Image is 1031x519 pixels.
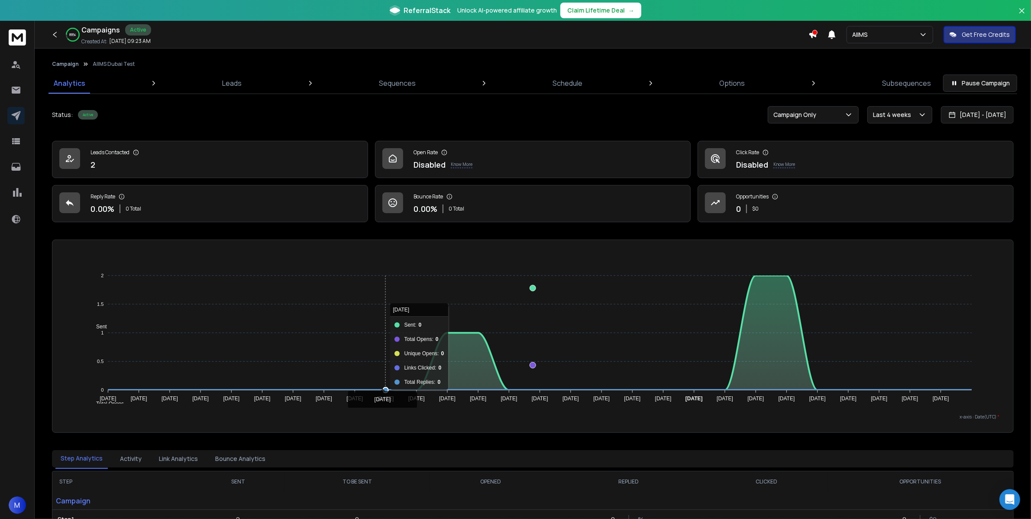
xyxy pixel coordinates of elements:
p: Subsequences [882,78,931,88]
tspan: [DATE] [933,396,949,402]
tspan: [DATE] [439,396,456,402]
a: Opportunities0$0 [698,185,1014,222]
h1: Campaigns [81,25,120,35]
a: Options [714,73,750,94]
button: [DATE] - [DATE] [941,106,1014,123]
p: Disabled [414,159,446,171]
tspan: [DATE] [162,396,178,402]
p: Created At: [81,38,107,45]
tspan: [DATE] [532,396,548,402]
p: Last 4 weeks [873,110,915,119]
p: Campaign [52,492,192,509]
p: Open Rate [414,149,438,156]
tspan: [DATE] [378,396,394,402]
tspan: 2 [101,273,103,278]
p: Unlock AI-powered affiliate growth [457,6,557,15]
p: [DATE] 09:23 AM [109,38,151,45]
button: Bounce Analytics [210,449,271,468]
tspan: [DATE] [809,396,826,402]
tspan: [DATE] [254,396,271,402]
p: Disabled [736,159,768,171]
button: Campaign [52,61,79,68]
tspan: [DATE] [840,396,856,402]
p: Bounce Rate [414,193,443,200]
a: Click RateDisabledKnow More [698,141,1014,178]
p: x-axis : Date(UTC) [66,414,999,420]
p: Options [720,78,745,88]
th: REPLIED [552,471,705,492]
p: 0.00 % [414,203,437,215]
p: Reply Rate [90,193,115,200]
a: Leads Contacted2 [52,141,368,178]
div: Open Intercom Messenger [999,489,1020,510]
a: Reply Rate0.00%0 Total [52,185,368,222]
a: Bounce Rate0.00%0 Total [375,185,691,222]
th: SENT [192,471,285,492]
tspan: [DATE] [902,396,918,402]
p: Know More [451,161,472,168]
button: Claim Lifetime Deal→ [560,3,641,18]
p: Sequences [379,78,416,88]
p: 0.00 % [90,203,114,215]
tspan: [DATE] [501,396,517,402]
button: M [9,496,26,514]
a: Open RateDisabledKnow More [375,141,691,178]
a: Leads [217,73,247,94]
th: CLICKED [705,471,827,492]
tspan: [DATE] [655,396,672,402]
tspan: [DATE] [408,396,425,402]
tspan: [DATE] [779,396,795,402]
tspan: [DATE] [100,396,116,402]
tspan: [DATE] [223,396,239,402]
th: TO BE SENT [284,471,430,492]
tspan: [DATE] [717,396,733,402]
p: Opportunities [736,193,769,200]
tspan: 0.5 [97,359,103,364]
p: Click Rate [736,149,759,156]
button: Close banner [1016,5,1028,26]
th: STEP [52,471,192,492]
tspan: [DATE] [685,396,703,402]
tspan: [DATE] [316,396,332,402]
button: Link Analytics [154,449,203,468]
p: 89 % [70,32,76,37]
tspan: [DATE] [346,396,363,402]
button: Activity [115,449,147,468]
th: OPPORTUNITIES [827,471,1013,492]
tspan: [DATE] [131,396,147,402]
tspan: [DATE] [593,396,610,402]
button: Step Analytics [55,449,108,469]
tspan: [DATE] [748,396,764,402]
p: Leads Contacted [90,149,129,156]
span: Sent [90,324,107,330]
span: ReferralStack [404,5,450,16]
p: Analytics [54,78,85,88]
th: OPENED [430,471,552,492]
p: 2 [90,159,95,171]
p: Status: [52,110,73,119]
span: → [628,6,634,15]
div: Active [78,110,98,120]
p: Get Free Credits [962,30,1010,39]
p: 0 Total [126,205,141,212]
p: $ 0 [752,205,759,212]
button: Pause Campaign [943,75,1017,92]
tspan: [DATE] [470,396,486,402]
a: Subsequences [877,73,936,94]
tspan: 0 [101,387,103,392]
tspan: 1.5 [97,302,103,307]
tspan: [DATE] [871,396,888,402]
p: AIIMS [852,30,871,39]
tspan: [DATE] [285,396,301,402]
p: Schedule [553,78,582,88]
p: Campaign Only [773,110,820,119]
p: Know More [773,161,795,168]
a: Sequences [374,73,421,94]
button: Get Free Credits [944,26,1016,43]
tspan: [DATE] [192,396,209,402]
p: 0 [736,203,741,215]
a: Schedule [547,73,588,94]
tspan: [DATE] [624,396,641,402]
